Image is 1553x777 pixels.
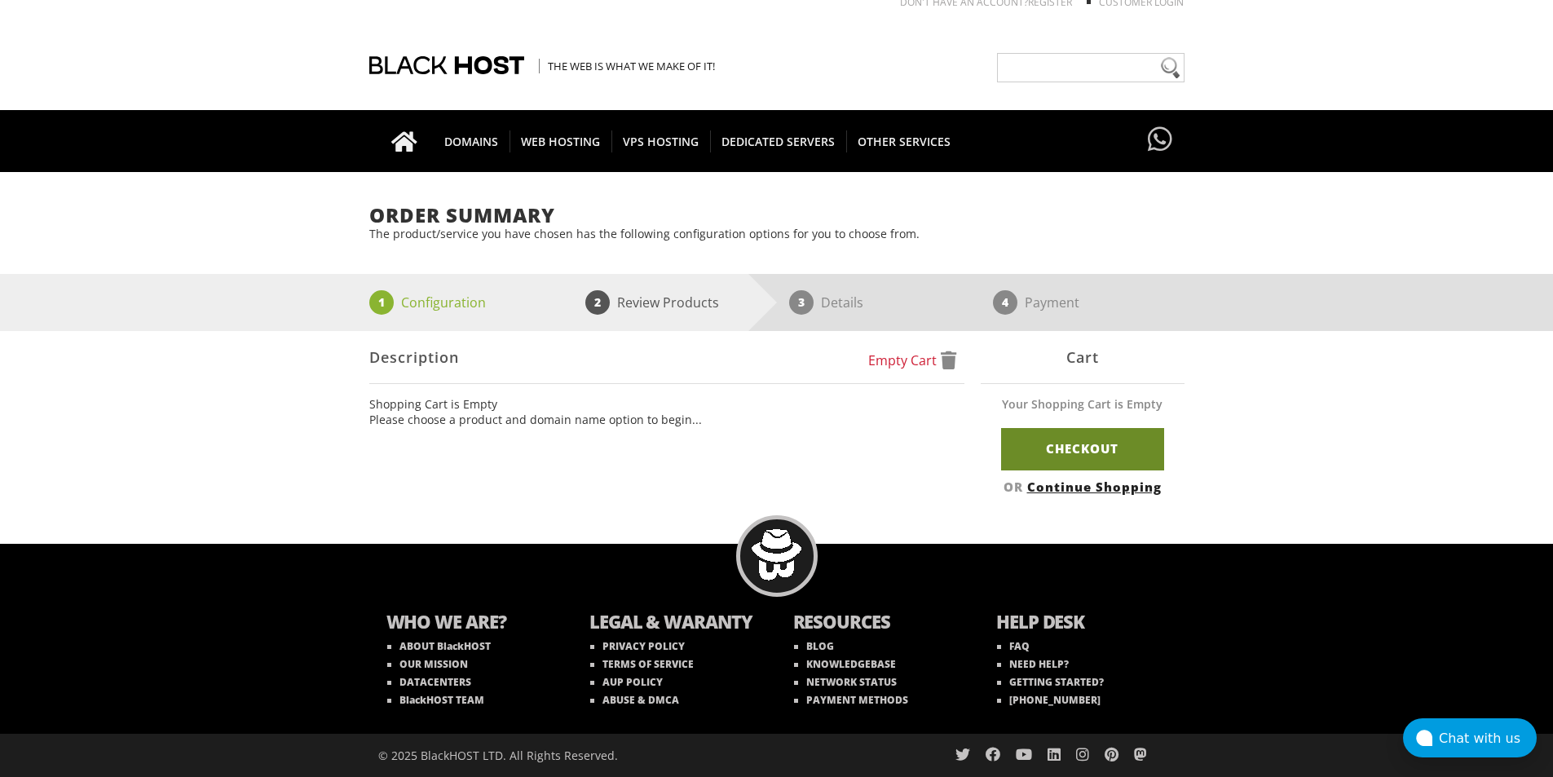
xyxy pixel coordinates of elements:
a: VPS HOSTING [611,110,711,172]
b: LEGAL & WARANTY [589,609,761,638]
p: Configuration [401,290,486,315]
a: Continue Shopping [1027,479,1162,495]
a: Empty Cart [868,351,956,369]
a: DEDICATED SERVERS [710,110,847,172]
span: 3 [789,290,814,315]
a: BlackHOST TEAM [387,693,484,707]
p: Review Products [617,290,719,315]
a: NEED HELP? [997,657,1069,671]
a: Checkout [1001,428,1164,470]
p: Payment [1025,290,1079,315]
h1: Order Summary [369,205,1185,226]
a: [PHONE_NUMBER] [997,693,1101,707]
a: OTHER SERVICES [846,110,962,172]
a: DATACENTERS [387,675,471,689]
a: WEB HOSTING [510,110,612,172]
b: WHO WE ARE? [386,609,558,638]
ul: Shopping Cart is Empty Please choose a product and domain name option to begin... [369,396,964,427]
a: PAYMENT METHODS [794,693,908,707]
a: BLOG [794,639,834,653]
a: Go to homepage [375,110,434,172]
p: The product/service you have chosen has the following configuration options for you to choose from. [369,226,1185,241]
span: 4 [993,290,1017,315]
span: The Web is what we make of it! [539,59,715,73]
a: KNOWLEDGEBASE [794,657,896,671]
input: Need help? [997,53,1185,82]
p: Details [821,290,863,315]
span: VPS HOSTING [611,130,711,152]
a: NETWORK STATUS [794,675,897,689]
img: BlackHOST mascont, Blacky. [751,529,802,581]
b: HELP DESK [996,609,1167,638]
button: Chat with us [1403,718,1537,757]
b: RESOURCES [793,609,964,638]
div: Your Shopping Cart is Empty [981,396,1185,428]
a: GETTING STARTED? [997,675,1104,689]
a: DOMAINS [433,110,510,172]
span: OTHER SERVICES [846,130,962,152]
a: TERMS OF SERVICE [590,657,694,671]
a: PRIVACY POLICY [590,639,685,653]
a: ABUSE & DMCA [590,693,679,707]
div: © 2025 BlackHOST LTD. All Rights Reserved. [378,734,769,777]
a: Have questions? [1144,110,1176,170]
div: Chat with us [1439,731,1537,746]
a: AUP POLICY [590,675,663,689]
span: 2 [585,290,610,315]
span: DOMAINS [433,130,510,152]
div: Cart [981,331,1185,384]
a: OUR MISSION [387,657,468,671]
span: 1 [369,290,394,315]
a: FAQ [997,639,1030,653]
span: WEB HOSTING [510,130,612,152]
a: ABOUT BlackHOST [387,639,491,653]
span: DEDICATED SERVERS [710,130,847,152]
div: OR [981,479,1185,495]
div: Description [369,331,964,384]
